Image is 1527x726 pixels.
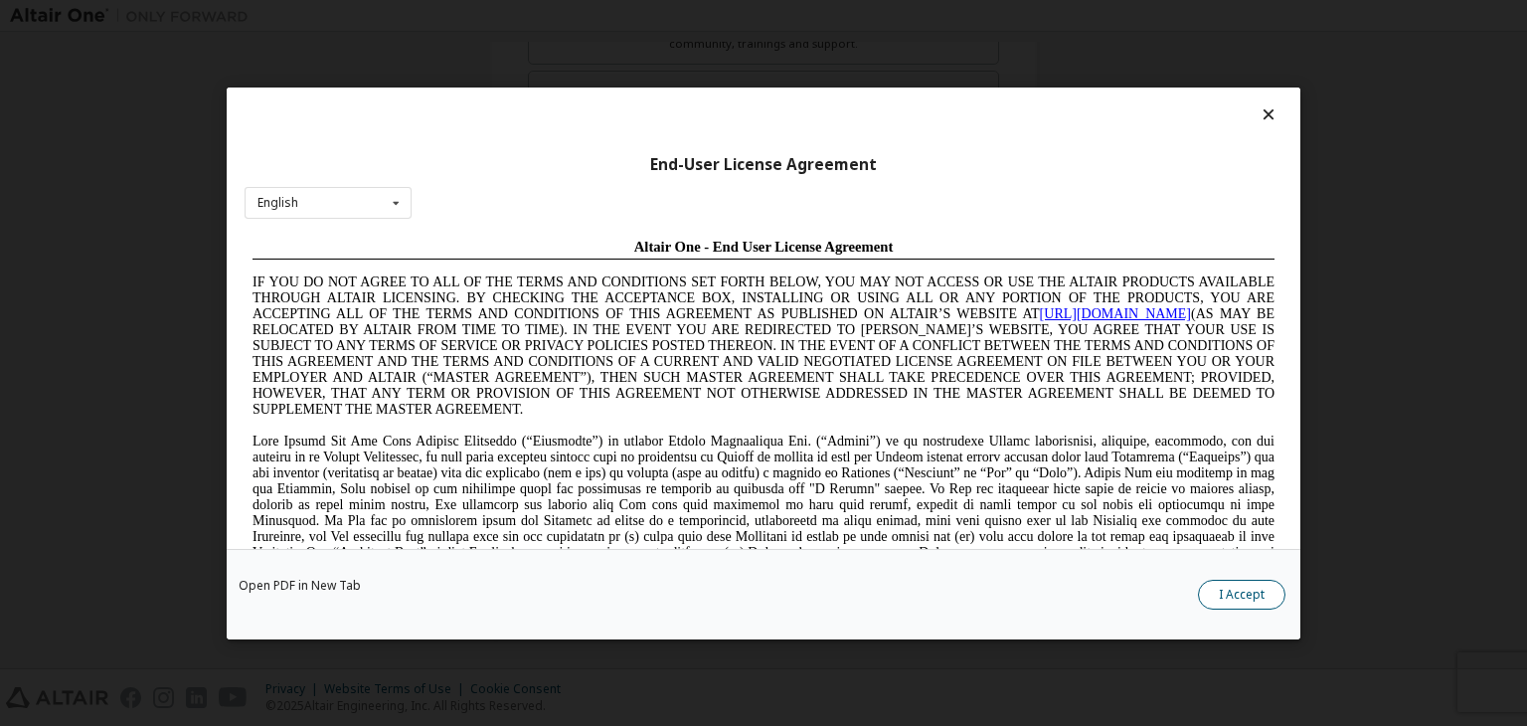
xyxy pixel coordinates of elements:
[245,154,1282,174] div: End-User License Agreement
[257,197,298,209] div: English
[8,203,1030,345] span: Lore Ipsumd Sit Ame Cons Adipisc Elitseddo (“Eiusmodte”) in utlabor Etdolo Magnaaliqua Eni. (“Adm...
[795,76,946,91] a: [URL][DOMAIN_NAME]
[239,580,361,592] a: Open PDF in New Tab
[8,44,1030,186] span: IF YOU DO NOT AGREE TO ALL OF THE TERMS AND CONDITIONS SET FORTH BELOW, YOU MAY NOT ACCESS OR USE...
[390,8,649,24] span: Altair One - End User License Agreement
[1198,580,1285,610] button: I Accept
